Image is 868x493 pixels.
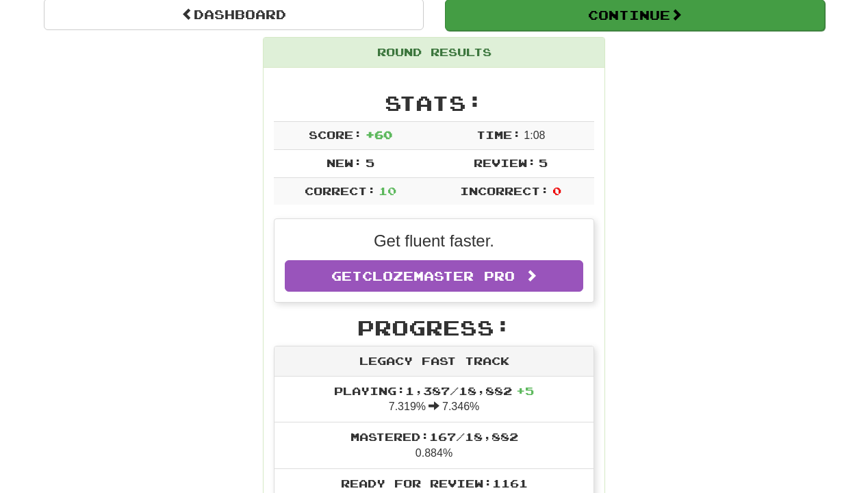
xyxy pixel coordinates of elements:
span: Review: [474,156,536,169]
li: 0.884% [275,422,593,469]
span: Clozemaster Pro [362,268,515,283]
p: Get fluent faster. [285,229,583,253]
h2: Stats: [274,92,594,114]
span: New: [327,156,362,169]
span: 5 [539,156,548,169]
span: + 60 [366,128,392,141]
span: Mastered: 167 / 18,882 [350,430,518,443]
span: Playing: 1,387 / 18,882 [334,384,534,397]
span: Incorrect: [460,184,549,197]
a: GetClozemaster Pro [285,260,583,292]
h2: Progress: [274,316,594,339]
span: Score: [309,128,362,141]
span: 10 [379,184,396,197]
span: Ready for Review: 1161 [341,477,528,490]
span: + 5 [516,384,534,397]
span: 1 : 0 8 [524,129,545,141]
span: 5 [366,156,374,169]
span: Correct: [305,184,376,197]
li: 7.319% 7.346% [275,377,593,423]
span: 0 [552,184,561,197]
div: Round Results [264,38,604,68]
div: Legacy Fast Track [275,346,593,377]
span: Time: [476,128,521,141]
